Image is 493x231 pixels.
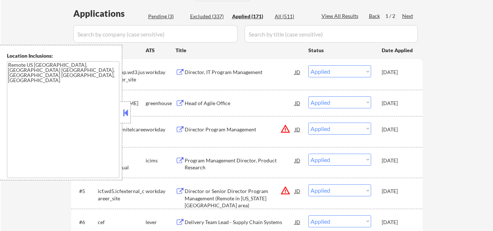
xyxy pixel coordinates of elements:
[294,123,301,136] div: JD
[321,12,361,20] div: View All Results
[73,25,238,43] input: Search by company (case sensitive)
[98,219,146,226] div: cef
[185,100,295,107] div: Head of Agile Office
[280,185,290,196] button: warning_amber
[308,43,371,57] div: Status
[146,188,176,195] div: workday
[146,69,176,76] div: workday
[73,9,146,18] div: Applications
[232,13,269,20] div: Applied (171)
[148,13,185,20] div: Pending (3)
[146,126,176,133] div: workday
[7,52,119,59] div: Location Inclusions:
[185,126,295,133] div: Director Program Management
[185,188,295,209] div: Director or Senior Director Program Management (Remote in [US_STATE][GEOGRAPHIC_DATA] area)
[385,12,402,20] div: 1 / 2
[146,157,176,164] div: icims
[382,47,414,54] div: Date Applied
[98,188,146,202] div: icf.wd5.icfexternal_career_site
[185,157,295,171] div: Program Management Director, Product Research
[275,13,311,20] div: All (511)
[382,100,414,107] div: [DATE]
[382,157,414,164] div: [DATE]
[382,126,414,133] div: [DATE]
[244,25,418,43] input: Search by title (case sensitive)
[185,69,295,76] div: Director, IT Program Management
[79,188,92,195] div: #5
[294,65,301,78] div: JD
[294,96,301,109] div: JD
[190,13,227,20] div: Excluded (337)
[382,188,414,195] div: [DATE]
[146,100,176,107] div: greenhouse
[369,12,381,20] div: Back
[280,124,290,134] button: warning_amber
[176,47,301,54] div: Title
[402,12,414,20] div: Next
[294,184,301,197] div: JD
[382,219,414,226] div: [DATE]
[79,219,92,226] div: #6
[185,219,295,226] div: Delivery Team Lead - Supply Chain Systems
[146,219,176,226] div: lever
[146,47,176,54] div: ATS
[382,69,414,76] div: [DATE]
[294,154,301,167] div: JD
[294,215,301,228] div: JD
